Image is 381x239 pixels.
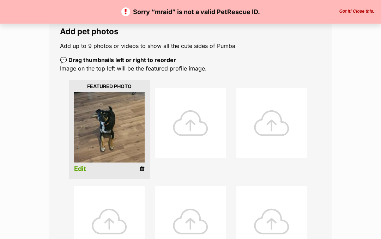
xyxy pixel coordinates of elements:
[337,9,376,14] button: Close the banner
[7,7,374,17] p: Sorry “mraid” is not a valid PetRescue ID.
[60,56,176,63] b: 💬 Drag thumbnails left or right to reorder
[74,92,145,163] img: dlixjeufkgktfffew3xb.jpg
[74,165,86,173] a: Edit
[60,27,321,36] legend: Add pet photos
[60,56,321,73] p: Image on the top left will be the featured profile image.
[60,42,321,50] p: Add up to 9 photos or videos to show all the cute sides of Pumba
